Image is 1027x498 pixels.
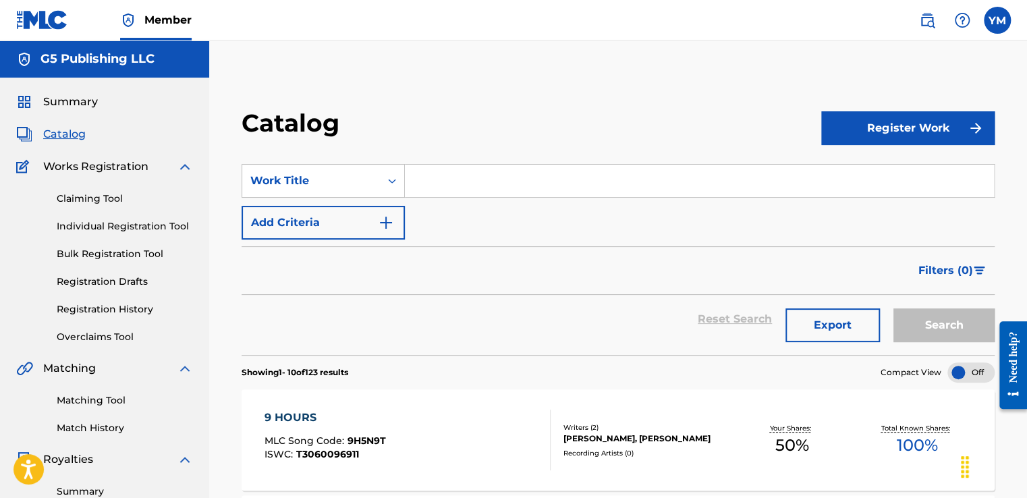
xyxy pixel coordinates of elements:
[16,451,32,468] img: Royalties
[378,215,394,231] img: 9d2ae6d4665cec9f34b9.svg
[177,451,193,468] img: expand
[177,159,193,175] img: expand
[250,173,372,189] div: Work Title
[563,422,729,433] div: Writers ( 2 )
[57,421,193,435] a: Match History
[347,435,385,447] span: 9H5N9T
[57,330,193,344] a: Overclaims Tool
[974,267,985,275] img: filter
[43,94,98,110] span: Summary
[264,435,347,447] span: MLC Song Code :
[242,389,995,491] a: 9 HOURSMLC Song Code:9H5N9TISWC:T3060096911Writers (2)[PERSON_NAME], [PERSON_NAME]Recording Artis...
[989,311,1027,420] iframe: Resource Center
[16,159,34,175] img: Works Registration
[43,360,96,377] span: Matching
[242,164,995,355] form: Search Form
[821,111,995,145] button: Register Work
[949,7,976,34] div: Help
[43,451,93,468] span: Royalties
[57,275,193,289] a: Registration Drafts
[910,254,995,287] button: Filters (0)
[16,94,32,110] img: Summary
[242,366,348,379] p: Showing 1 - 10 of 123 results
[57,219,193,233] a: Individual Registration Tool
[968,120,984,136] img: f7272a7cc735f4ea7f67.svg
[984,7,1011,34] div: User Menu
[775,433,808,458] span: 50 %
[881,366,941,379] span: Compact View
[57,302,193,316] a: Registration History
[16,94,98,110] a: SummarySummary
[785,308,880,342] button: Export
[16,51,32,67] img: Accounts
[177,360,193,377] img: expand
[960,433,1027,498] iframe: Chat Widget
[16,360,33,377] img: Matching
[563,433,729,445] div: [PERSON_NAME], [PERSON_NAME]
[769,423,814,433] p: Your Shares:
[296,448,358,460] span: T3060096911
[16,126,86,142] a: CatalogCatalog
[264,410,385,426] div: 9 HOURS
[57,192,193,206] a: Claiming Tool
[896,433,937,458] span: 100 %
[881,423,953,433] p: Total Known Shares:
[954,12,970,28] img: help
[914,7,941,34] a: Public Search
[242,108,346,138] h2: Catalog
[57,247,193,261] a: Bulk Registration Tool
[43,159,148,175] span: Works Registration
[40,51,155,67] h5: G5 Publishing LLC
[43,126,86,142] span: Catalog
[918,262,973,279] span: Filters ( 0 )
[16,126,32,142] img: Catalog
[16,10,68,30] img: MLC Logo
[563,448,729,458] div: Recording Artists ( 0 )
[242,206,405,240] button: Add Criteria
[57,393,193,408] a: Matching Tool
[120,12,136,28] img: Top Rightsholder
[264,448,296,460] span: ISWC :
[919,12,935,28] img: search
[954,447,976,487] div: Drag
[144,12,192,28] span: Member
